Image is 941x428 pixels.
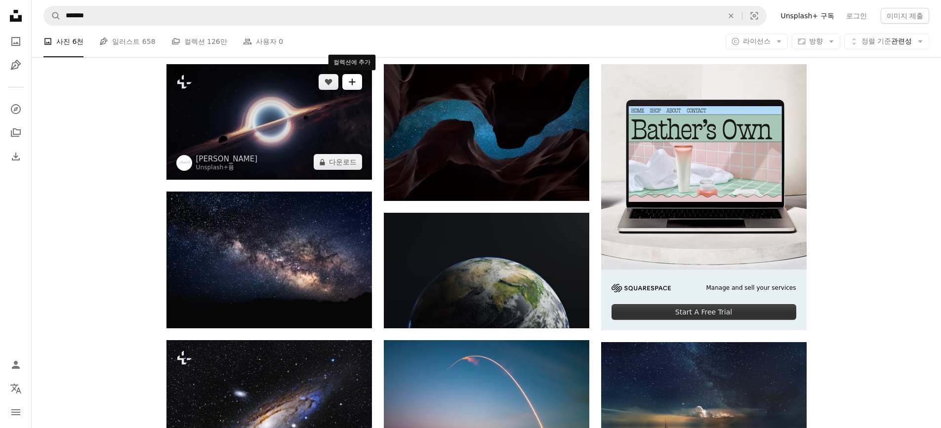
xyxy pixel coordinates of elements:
[601,64,807,270] img: file-1707883121023-8e3502977149image
[166,192,372,328] img: 오로라 현상
[6,123,26,143] a: 컬렉션
[742,6,766,25] button: 시각적 검색
[176,155,192,171] img: Alexander Mils의 프로필로 이동
[166,255,372,264] a: 오로라 현상
[171,26,227,57] a: 컬렉션 126만
[384,128,589,137] a: 푸른 별이 빛나는 밤
[6,147,26,166] a: 다운로드 내역
[166,413,372,422] a: 우주의 은하
[43,6,767,26] form: 사이트 전체에서 이미지 찾기
[726,34,788,49] button: 라이선스
[142,36,156,47] span: 658
[6,379,26,398] button: 언어
[6,355,26,375] a: 로그인 / 가입
[196,164,229,171] a: Unsplash+
[99,26,155,57] a: 일러스트 658
[196,154,258,164] a: [PERSON_NAME]
[792,34,840,49] button: 방향
[166,117,372,126] a: 우주의 블랙홀에 대한 예술가의 인상
[6,99,26,119] a: 탐색
[384,404,589,413] a: 수역 근처의 광선
[706,284,796,292] span: Manage and sell your services
[6,402,26,422] button: 메뉴
[328,55,376,71] div: 컬렉션에 추가
[196,164,258,172] div: 용
[601,404,807,413] a: 검은 범선 디지털 벽지
[861,37,891,45] span: 정렬 기준
[601,64,807,330] a: Manage and sell your servicesStart A Free Trial
[319,74,338,90] button: 좋아요
[809,37,823,45] span: 방향
[166,64,372,180] img: 우주의 블랙홀에 대한 예술가의 인상
[243,26,283,57] a: 사용자 0
[840,8,873,24] a: 로그인
[384,266,589,275] a: 구름과 물이 있는 행성
[384,64,589,201] img: 푸른 별이 빛나는 밤
[207,36,227,47] span: 126만
[44,6,61,25] button: Unsplash 검색
[775,8,840,24] a: Unsplash+ 구독
[612,284,671,292] img: file-1705255347840-230a6ab5bca9image
[881,8,929,24] button: 이미지 제출
[6,6,26,28] a: 홈 — Unsplash
[743,37,771,45] span: 라이선스
[612,304,796,320] div: Start A Free Trial
[314,154,362,170] button: 다운로드
[342,74,362,90] button: 컬렉션에 추가
[6,32,26,51] a: 사진
[6,55,26,75] a: 일러스트
[861,37,912,46] span: 관련성
[279,36,283,47] span: 0
[844,34,929,49] button: 정렬 기준관련성
[720,6,742,25] button: 삭제
[384,213,589,328] img: 구름과 물이 있는 행성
